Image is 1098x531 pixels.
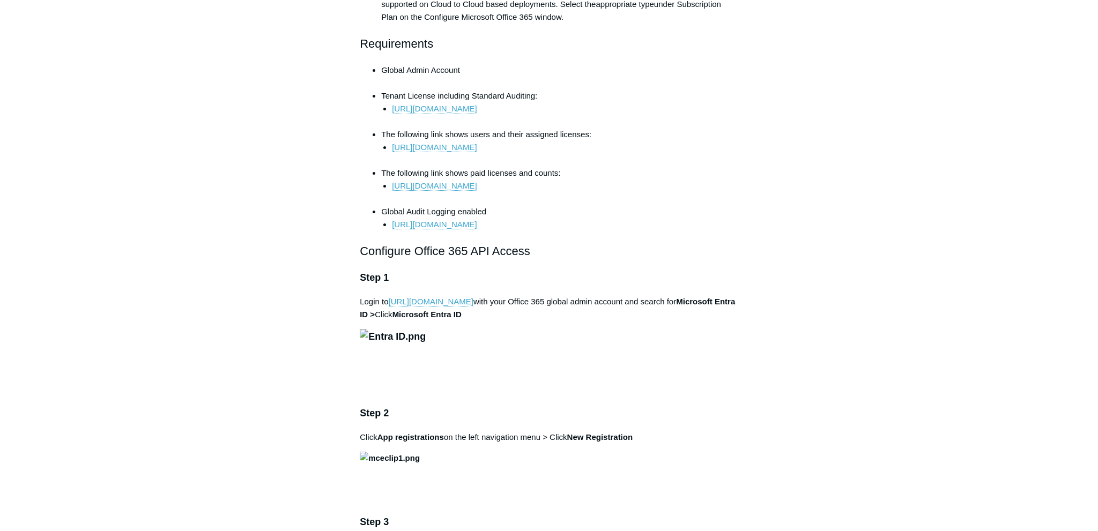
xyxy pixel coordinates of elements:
[392,220,477,229] a: [URL][DOMAIN_NAME]
[360,34,738,53] h2: Requirements
[360,297,735,319] strong: Microsoft Entra ID >
[360,431,738,444] p: Click on the left navigation menu > Click
[381,128,738,167] li: The following link shows users and their assigned licenses:
[392,310,462,319] strong: Microsoft Entra ID
[381,205,738,231] li: Global Audit Logging enabled
[392,143,477,152] a: [URL][DOMAIN_NAME]
[389,297,473,306] a: [URL][DOMAIN_NAME]
[360,452,420,465] img: mceclip1.png
[360,514,738,530] h3: Step 3
[381,89,738,128] li: Tenant License including Standard Auditing:
[360,329,426,345] img: Entra ID.png
[381,167,738,205] li: The following link shows paid licenses and counts:
[377,432,444,442] strong: App registrations
[392,181,477,191] a: [URL][DOMAIN_NAME]
[360,242,738,260] h2: Configure Office 365 API Access
[360,270,738,286] h3: Step 1
[392,104,477,114] a: [URL][DOMAIN_NAME]
[381,64,738,89] li: Global Admin Account
[360,406,738,421] h3: Step 2
[360,295,738,321] p: Login to with your Office 365 global admin account and search for Click
[567,432,633,442] strong: New Registration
